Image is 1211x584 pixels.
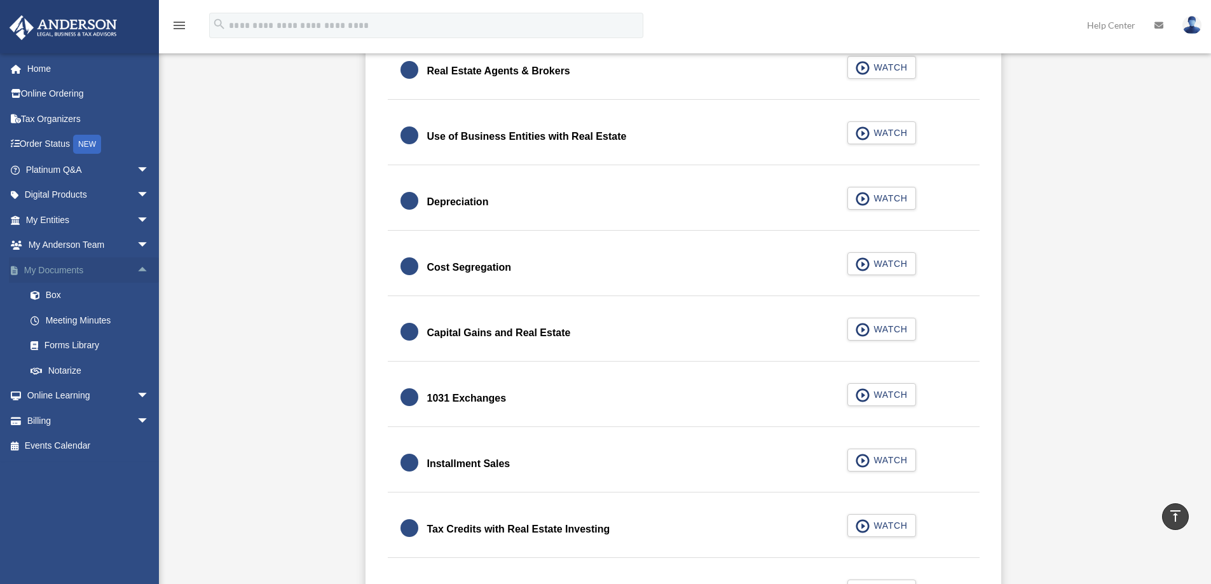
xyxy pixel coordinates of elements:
span: arrow_drop_down [137,157,162,183]
a: Events Calendar [9,433,168,459]
span: arrow_drop_down [137,383,162,409]
span: WATCH [870,126,907,139]
button: WATCH [847,514,916,537]
button: WATCH [847,56,916,79]
a: Use of Business Entities with Real Estate WATCH [400,121,967,152]
a: Online Ordering [9,81,168,107]
a: My Documentsarrow_drop_up [9,257,168,283]
div: Installment Sales [427,455,510,473]
img: Anderson Advisors Platinum Portal [6,15,121,40]
img: User Pic [1182,16,1201,34]
a: Cost Segregation WATCH [400,252,967,283]
a: Online Learningarrow_drop_down [9,383,168,409]
a: Meeting Minutes [18,308,168,333]
span: WATCH [870,388,907,401]
div: Cost Segregation [427,259,511,276]
div: Real Estate Agents & Brokers [427,62,570,80]
a: Forms Library [18,333,168,358]
span: WATCH [870,192,907,205]
span: arrow_drop_up [137,257,162,283]
button: WATCH [847,383,916,406]
a: My Entitiesarrow_drop_down [9,207,168,233]
a: Capital Gains and Real Estate WATCH [400,318,967,348]
a: Billingarrow_drop_down [9,408,168,433]
div: Depreciation [427,193,489,211]
span: arrow_drop_down [137,182,162,208]
a: Order StatusNEW [9,132,168,158]
span: WATCH [870,323,907,336]
a: Installment Sales WATCH [400,449,967,479]
button: WATCH [847,187,916,210]
div: Capital Gains and Real Estate [427,324,571,342]
i: menu [172,18,187,33]
a: Box [18,283,168,308]
a: Tax Organizers [9,106,168,132]
a: Platinum Q&Aarrow_drop_down [9,157,168,182]
a: Depreciation WATCH [400,187,967,217]
a: My Anderson Teamarrow_drop_down [9,233,168,258]
span: WATCH [870,61,907,74]
a: Home [9,56,168,81]
a: 1031 Exchanges WATCH [400,383,967,414]
span: arrow_drop_down [137,233,162,259]
span: arrow_drop_down [137,408,162,434]
a: menu [172,22,187,33]
span: WATCH [870,519,907,532]
i: vertical_align_top [1168,508,1183,524]
button: WATCH [847,121,916,144]
div: Tax Credits with Real Estate Investing [427,520,610,538]
a: Notarize [18,358,168,383]
div: 1031 Exchanges [427,390,507,407]
a: vertical_align_top [1162,503,1189,530]
a: Digital Productsarrow_drop_down [9,182,168,208]
i: search [212,17,226,31]
span: WATCH [870,257,907,270]
button: WATCH [847,252,916,275]
div: NEW [73,135,101,154]
span: arrow_drop_down [137,207,162,233]
a: Real Estate Agents & Brokers WATCH [400,56,967,86]
button: WATCH [847,449,916,472]
span: WATCH [870,454,907,466]
a: Tax Credits with Real Estate Investing WATCH [400,514,967,545]
div: Use of Business Entities with Real Estate [427,128,627,146]
button: WATCH [847,318,916,341]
